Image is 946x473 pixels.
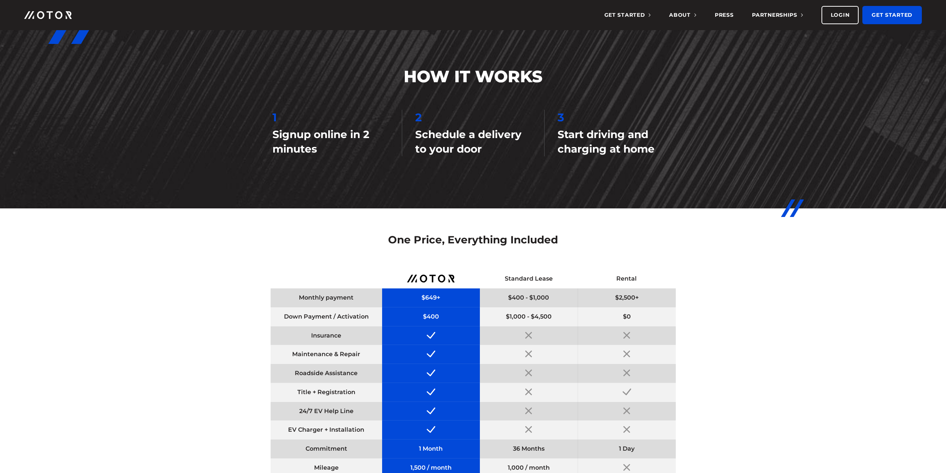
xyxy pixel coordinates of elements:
[271,383,382,402] div: Title + Registration
[427,332,435,339] span: Yes
[271,326,382,345] div: Insurance
[623,332,630,339] span: No
[525,370,532,376] span: No
[407,275,455,282] img: Motor
[623,408,630,414] span: No
[427,370,435,376] span: Yes
[382,440,480,458] div: 1 Month
[271,440,382,458] div: Commitment
[480,288,578,307] div: $400 - $1,000
[480,269,578,288] div: Standard Lease
[271,364,382,383] div: Roadside Assistance
[578,307,675,326] div: $0
[480,440,578,458] div: 36 Months
[415,110,531,125] div: 2
[382,307,480,326] div: $400
[271,421,382,440] div: EV Charger + Installation
[272,110,389,125] div: 1
[271,307,382,326] div: Down Payment / Activation
[427,351,435,357] span: Yes
[558,110,674,125] div: 3
[623,351,630,357] span: No
[325,66,622,87] div: HOW IT WORKS
[271,402,382,421] div: 24/7 EV Help Line
[415,127,531,156] div: Schedule a delivery to your door
[578,288,675,307] div: $2,500+
[623,389,631,395] span: Yes
[604,12,651,18] span: Get Started
[623,426,630,433] span: No
[623,370,630,376] span: No
[427,426,435,433] span: Yes
[525,408,532,414] span: No
[271,233,676,247] h3: One Price, Everything Included
[578,440,675,458] div: 1 Day
[480,307,578,326] div: $1,000 - $4,500
[427,408,435,414] span: Yes
[525,332,532,339] span: No
[24,11,72,19] img: Motor
[821,6,859,24] a: Login
[862,6,922,24] a: Get Started
[623,464,630,471] span: No
[669,12,696,18] span: About
[525,426,532,433] span: No
[271,345,382,364] div: Maintenance & Repair
[272,127,389,156] div: Signup online in 2 minutes
[558,127,674,156] div: Start driving and charging at home
[525,389,532,395] span: No
[752,12,803,18] span: Partnerships
[427,389,435,395] span: Yes
[525,351,532,357] span: No
[382,288,480,307] div: $649+
[578,269,675,288] div: Rental
[271,288,382,307] div: Monthly payment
